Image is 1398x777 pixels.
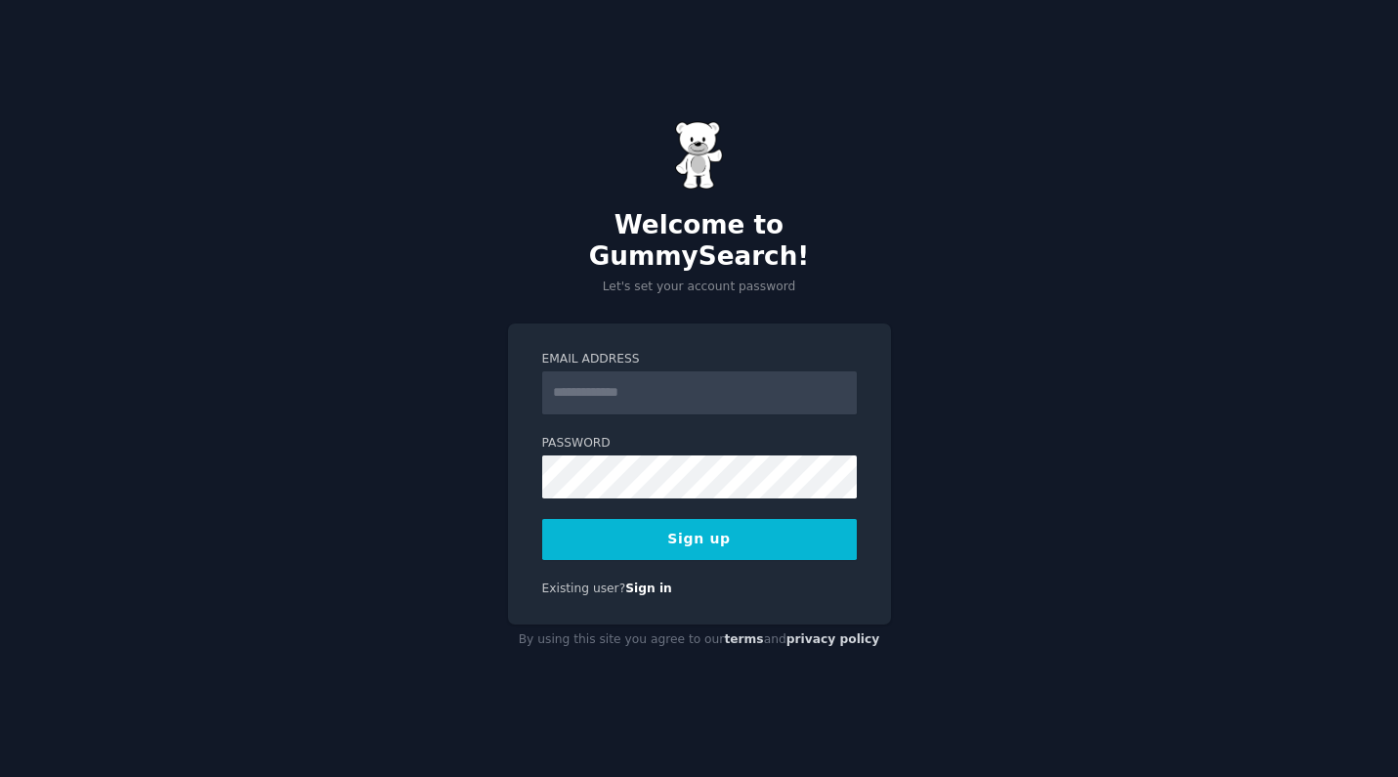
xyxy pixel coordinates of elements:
[542,435,857,453] label: Password
[542,519,857,560] button: Sign up
[786,632,880,646] a: privacy policy
[675,121,724,190] img: Gummy Bear
[724,632,763,646] a: terms
[542,582,626,595] span: Existing user?
[508,279,891,296] p: Let's set your account password
[508,210,891,272] h2: Welcome to GummySearch!
[625,582,672,595] a: Sign in
[542,351,857,368] label: Email Address
[508,625,891,656] div: By using this site you agree to our and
